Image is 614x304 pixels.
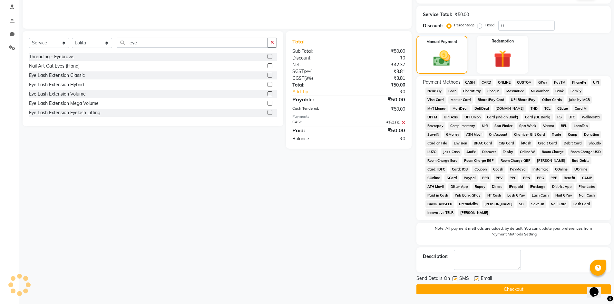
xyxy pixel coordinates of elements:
div: Discount: [288,55,349,61]
button: Checkout [416,284,611,294]
span: Loan [446,88,458,95]
span: Room Charge Euro [425,157,460,164]
span: Online W [518,148,537,156]
span: Pnb Bank GPay [453,192,482,199]
span: THD [529,105,540,112]
span: DefiDeal [472,105,491,112]
span: BharatPay Card [475,96,506,104]
span: Discover [480,148,498,156]
span: Jazz Cash [441,148,462,156]
span: Benefit [562,174,578,182]
span: bKash [519,140,533,147]
div: Balance : [288,135,349,142]
span: UPI [591,79,601,86]
img: _cash.svg [428,49,456,68]
span: RS [555,114,564,121]
span: ATH Movil [464,131,484,138]
span: COnline [553,166,570,173]
div: ₹50.00 [349,106,410,113]
span: Paypal [462,174,478,182]
span: Wellnessta [580,114,602,121]
div: CASH [288,119,349,126]
div: ₹50.00 [349,48,410,55]
div: ₹0 [359,88,410,95]
span: Pine Labs [576,183,597,190]
span: Nail GPay [553,192,574,199]
span: Lash GPay [505,192,527,199]
span: CUSTOM [515,79,534,86]
div: ( ) [288,68,349,75]
div: Net: [288,61,349,68]
span: PPE [549,174,559,182]
span: Master Card [448,96,473,104]
div: Payments [292,114,405,119]
label: Note: All payment methods are added, by default. You can update your preferences from [423,226,604,240]
span: Paid in Cash [425,192,450,199]
span: BharatPay [461,88,483,95]
span: MI Voucher [529,88,551,95]
input: Search or Scan [117,38,268,48]
div: ₹0 [349,135,410,142]
span: [PERSON_NAME] [482,200,514,208]
span: Cheque [485,88,502,95]
span: Trade [550,131,563,138]
span: Shoutlo [586,140,603,147]
span: Diners [490,183,504,190]
div: Paid: [288,126,349,134]
span: Save-In [529,200,546,208]
span: BRAC Card [472,140,494,147]
span: [PERSON_NAME] [458,209,490,216]
span: Credit Card [536,140,559,147]
span: UPI Axis [442,114,460,121]
div: Eye Lash Extension Classic [29,72,85,79]
span: UPI BharatPay [509,96,538,104]
span: City Card [497,140,516,147]
div: Eye Lash Extension Hybrid [29,81,84,88]
span: Nail Card [549,200,569,208]
div: ₹3.81 [349,75,410,82]
span: PayTM [552,79,568,86]
iframe: chat widget [587,278,608,298]
span: Total [292,38,307,45]
div: ₹50.00 [349,126,410,134]
span: Coupon [472,166,489,173]
span: Spa Week [517,122,539,130]
span: UPI Union [462,114,482,121]
div: ₹50.00 [349,119,410,126]
span: Innovative TELR [425,209,456,216]
span: Send Details On [416,275,450,283]
span: CEdge [555,105,570,112]
span: Email [481,275,492,283]
div: ₹0 [349,55,410,61]
span: Card (Indian Bank) [485,114,521,121]
div: Total: [288,82,349,88]
div: Nail Art Cat Eyes (Hand) [29,63,80,69]
span: Lash Cash [530,192,551,199]
span: Spa Finder [492,122,515,130]
span: Card M [572,105,589,112]
span: PayMaya [508,166,528,173]
span: UPI M [425,114,439,121]
span: TCL [542,105,553,112]
span: PPC [508,174,519,182]
span: Debit Card [561,140,584,147]
span: On Account [487,131,510,138]
span: Lash Card [571,200,592,208]
span: Card: IOB [450,166,470,173]
span: BTC [566,114,577,121]
span: Family [568,88,583,95]
span: Rupay [473,183,487,190]
span: ONLINE [496,79,512,86]
span: BFL [559,122,569,130]
span: Nail Cash [577,192,597,199]
span: Visa Card [425,96,446,104]
span: CGST [292,75,304,81]
span: SOnline [425,174,442,182]
span: Comp [566,131,579,138]
label: Fixed [485,22,494,28]
div: Sub Total: [288,48,349,55]
span: Tabby [501,148,515,156]
div: Eye Lash Extension Mega Volume [29,100,99,107]
span: SBI [517,200,527,208]
span: NT Cash [485,192,503,199]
